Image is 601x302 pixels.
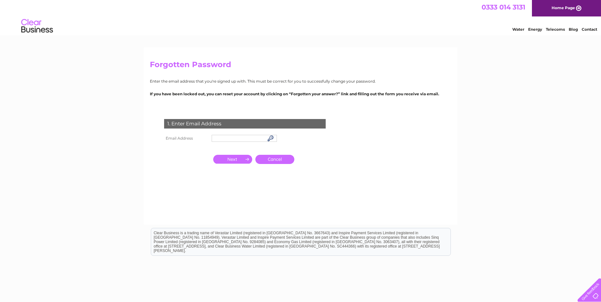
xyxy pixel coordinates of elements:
a: Contact [582,27,597,32]
div: Clear Business is a trading name of Verastar Limited (registered in [GEOGRAPHIC_DATA] No. 3667643... [151,3,451,31]
a: Energy [528,27,542,32]
a: Water [512,27,524,32]
div: 1. Enter Email Address [164,119,326,129]
a: Blog [569,27,578,32]
th: Email Address [163,133,210,143]
p: Enter the email address that you're signed up with. This must be correct for you to successfully ... [150,78,451,84]
img: logo.png [21,16,53,36]
a: 0333 014 3131 [482,3,525,11]
a: Telecoms [546,27,565,32]
p: If you have been locked out, you can reset your account by clicking on “Forgotten your answer?” l... [150,91,451,97]
a: Cancel [255,155,294,164]
h2: Forgotten Password [150,60,451,72]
